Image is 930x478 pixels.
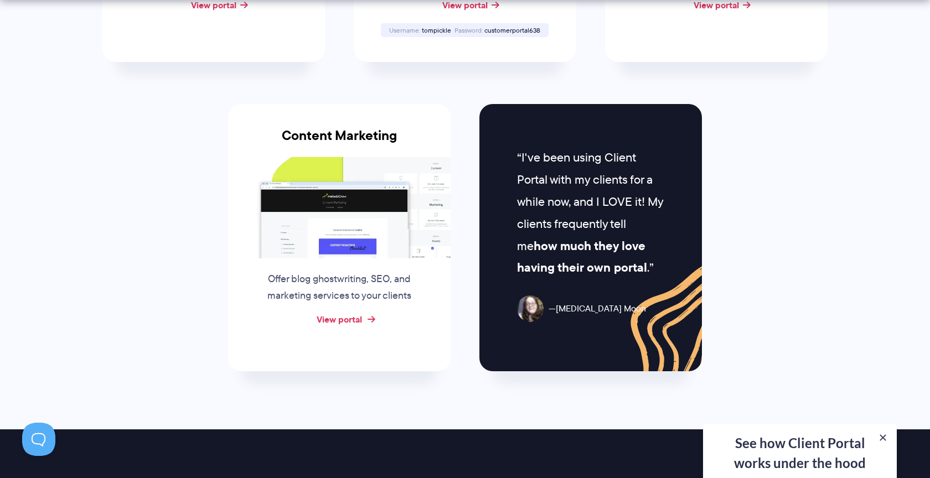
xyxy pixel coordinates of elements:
h3: Content Marketing [228,128,451,157]
a: View portal [317,313,362,326]
span: Password [454,25,483,35]
iframe: Toggle Customer Support [22,423,55,456]
span: tompickle [422,25,451,35]
span: Username [389,25,420,35]
p: Offer blog ghostwriting, SEO, and marketing services to your clients [255,271,423,304]
span: customerportal638 [484,25,540,35]
p: I've been using Client Portal with my clients for a while now, and I LOVE it! My clients frequent... [517,147,664,279]
span: [MEDICAL_DATA] Moon [549,301,646,317]
strong: how much they love having their own portal [517,237,647,277]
